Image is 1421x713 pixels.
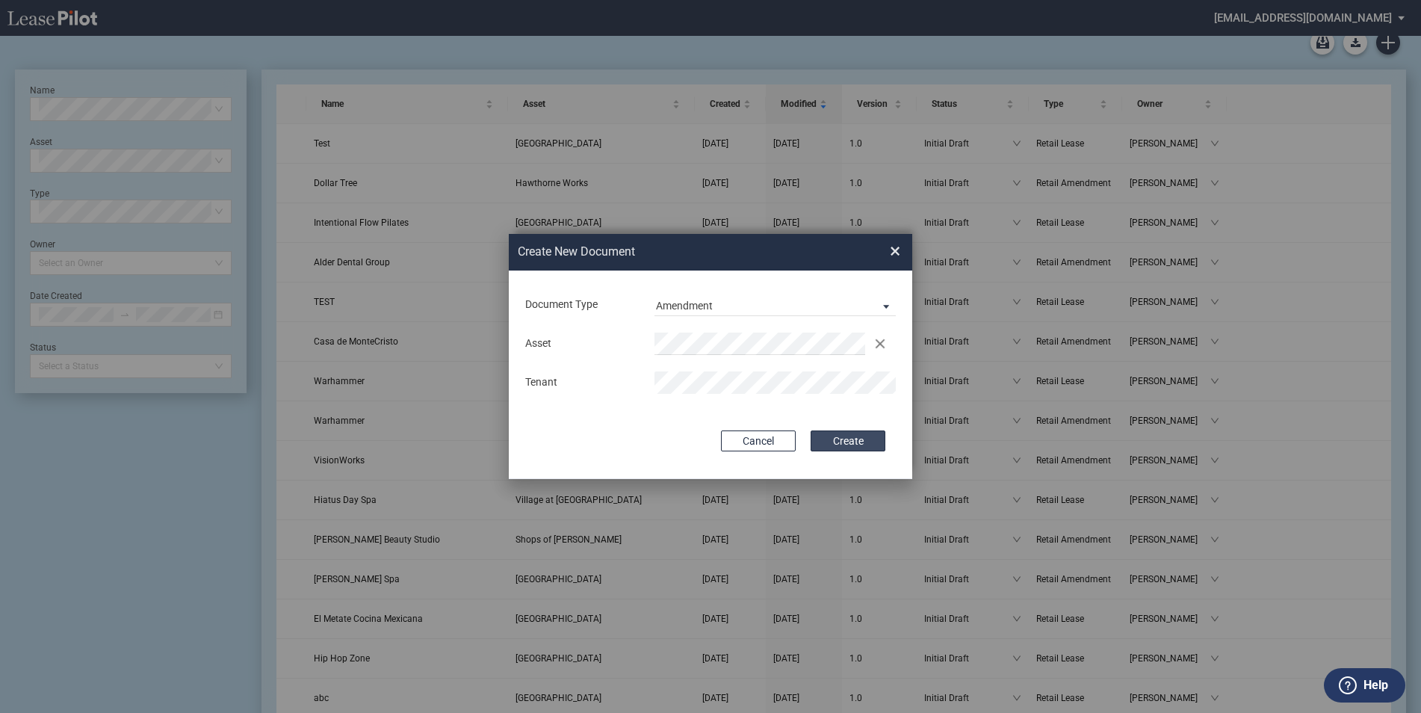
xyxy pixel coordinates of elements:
[509,234,912,479] md-dialog: Create New ...
[518,244,836,260] h2: Create New Document
[890,240,900,264] span: ×
[654,294,896,316] md-select: Document Type: Amendment
[811,430,885,451] button: Create
[721,430,796,451] button: Cancel
[516,336,646,351] div: Asset
[516,297,646,312] div: Document Type
[1363,676,1388,695] label: Help
[516,375,646,390] div: Tenant
[656,300,713,312] div: Amendment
